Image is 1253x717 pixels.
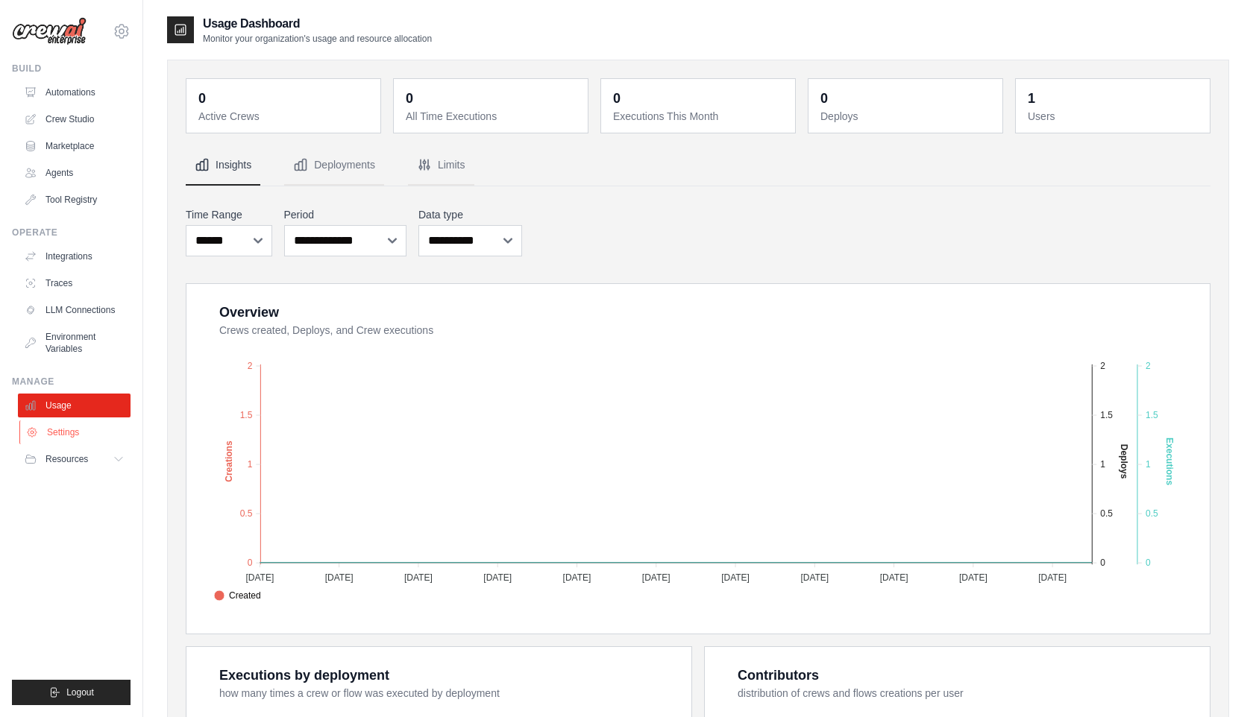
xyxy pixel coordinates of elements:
[18,188,131,212] a: Tool Registry
[406,109,579,124] dt: All Time Executions
[1100,558,1105,568] tspan: 0
[198,88,206,109] div: 0
[1146,459,1151,470] tspan: 1
[880,572,908,583] tspan: [DATE]
[408,145,474,186] button: Limits
[248,361,253,371] tspan: 2
[12,63,131,75] div: Build
[219,665,389,686] div: Executions by deployment
[248,459,253,470] tspan: 1
[483,572,512,583] tspan: [DATE]
[284,207,407,222] label: Period
[1164,438,1175,485] text: Executions
[284,145,384,186] button: Deployments
[18,161,131,185] a: Agents
[642,572,671,583] tspan: [DATE]
[18,80,131,104] a: Automations
[18,134,131,158] a: Marketplace
[18,298,131,322] a: LLM Connections
[1100,508,1113,519] tspan: 0.5
[240,410,253,420] tspan: 1.5
[18,244,131,268] a: Integrations
[406,88,413,109] div: 0
[219,323,1192,338] dt: Crews created, Deploys, and Crew executions
[186,207,272,222] label: Time Range
[1038,572,1067,583] tspan: [DATE]
[820,109,993,124] dt: Deploys
[1028,88,1035,109] div: 1
[613,88,621,109] div: 0
[12,376,131,388] div: Manage
[18,325,131,361] a: Environment Variables
[12,680,131,705] button: Logout
[1146,410,1158,420] tspan: 1.5
[1146,558,1151,568] tspan: 0
[248,558,253,568] tspan: 0
[1100,459,1105,470] tspan: 1
[738,665,819,686] div: Contributors
[245,572,274,583] tspan: [DATE]
[1100,410,1113,420] tspan: 1.5
[721,572,750,583] tspan: [DATE]
[404,572,433,583] tspan: [DATE]
[66,686,94,698] span: Logout
[219,686,673,701] dt: how many times a crew or flow was executed by deployment
[959,572,987,583] tspan: [DATE]
[1119,444,1129,479] text: Deploys
[820,88,828,109] div: 0
[224,440,234,482] text: Creations
[1028,109,1201,124] dt: Users
[219,302,279,323] div: Overview
[203,33,432,45] p: Monitor your organization's usage and resource allocation
[325,572,354,583] tspan: [DATE]
[186,145,260,186] button: Insights
[418,207,522,222] label: Data type
[18,394,131,417] a: Usage
[800,572,829,583] tspan: [DATE]
[613,109,786,124] dt: Executions This Month
[12,227,131,239] div: Operate
[563,572,591,583] tspan: [DATE]
[18,271,131,295] a: Traces
[12,17,87,45] img: Logo
[19,420,132,444] a: Settings
[18,107,131,131] a: Crew Studio
[1100,361,1105,371] tspan: 2
[18,447,131,471] button: Resources
[45,453,88,465] span: Resources
[1146,508,1158,519] tspan: 0.5
[198,109,371,124] dt: Active Crews
[214,589,261,602] span: Created
[186,145,1210,186] nav: Tabs
[240,508,253,519] tspan: 0.5
[203,15,432,33] h2: Usage Dashboard
[738,686,1192,701] dt: distribution of crews and flows creations per user
[1146,361,1151,371] tspan: 2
